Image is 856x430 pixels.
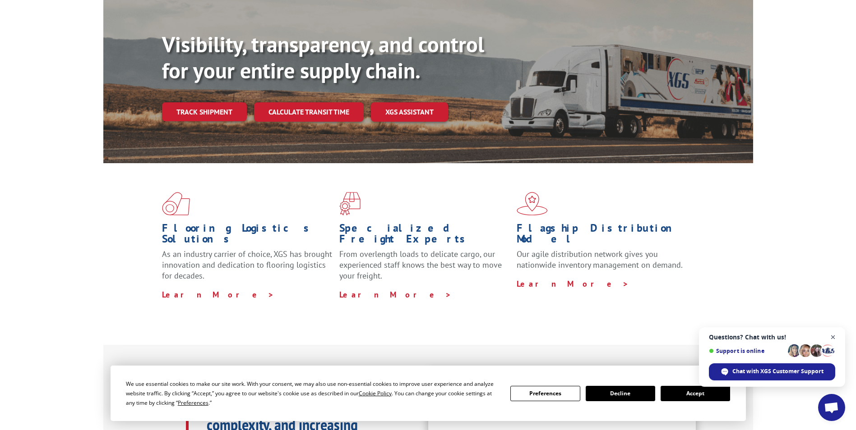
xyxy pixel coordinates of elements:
[709,348,785,354] span: Support is online
[339,289,452,300] a: Learn More >
[178,399,208,407] span: Preferences
[162,192,190,215] img: xgs-icon-total-supply-chain-intelligence-red
[709,334,835,341] span: Questions? Chat with us!
[162,30,484,84] b: Visibility, transparency, and control for your entire supply chain.
[732,367,824,375] span: Chat with XGS Customer Support
[517,249,683,270] span: Our agile distribution network gives you nationwide inventory management on demand.
[254,102,364,122] a: Calculate transit time
[661,386,730,401] button: Accept
[126,379,500,407] div: We use essential cookies to make our site work. With your consent, we may also use non-essential ...
[517,192,548,215] img: xgs-icon-flagship-distribution-model-red
[828,332,839,343] span: Close chat
[162,223,333,249] h1: Flooring Logistics Solutions
[162,289,274,300] a: Learn More >
[586,386,655,401] button: Decline
[162,102,247,121] a: Track shipment
[517,279,629,289] a: Learn More >
[510,386,580,401] button: Preferences
[339,192,361,215] img: xgs-icon-focused-on-flooring-red
[359,389,392,397] span: Cookie Policy
[339,249,510,289] p: From overlength loads to delicate cargo, our experienced staff knows the best way to move your fr...
[709,363,835,380] div: Chat with XGS Customer Support
[517,223,687,249] h1: Flagship Distribution Model
[111,366,746,421] div: Cookie Consent Prompt
[371,102,448,122] a: XGS ASSISTANT
[339,223,510,249] h1: Specialized Freight Experts
[162,249,332,281] span: As an industry carrier of choice, XGS has brought innovation and dedication to flooring logistics...
[818,394,845,421] div: Open chat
